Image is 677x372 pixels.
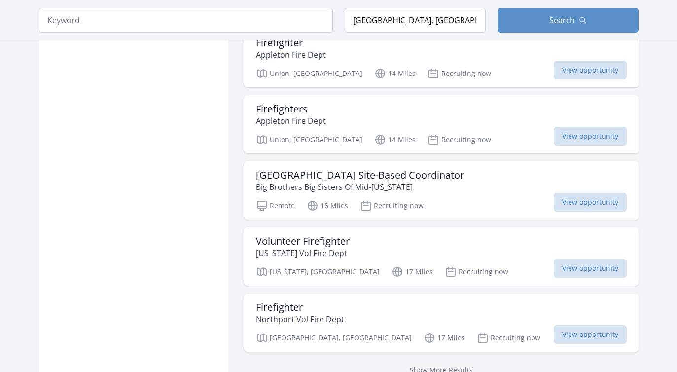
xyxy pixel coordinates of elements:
[256,200,295,212] p: Remote
[256,181,464,193] p: Big Brothers Big Sisters Of Mid-[US_STATE]
[554,193,627,212] span: View opportunity
[424,332,465,344] p: 17 Miles
[498,8,639,33] button: Search
[256,169,464,181] h3: [GEOGRAPHIC_DATA] Site-Based Coordinator
[256,103,326,115] h3: Firefighters
[256,37,326,49] h3: Firefighter
[244,294,639,352] a: Firefighter Northport Vol Fire Dept [GEOGRAPHIC_DATA], [GEOGRAPHIC_DATA] 17 Miles Recruiting now ...
[256,49,326,61] p: Appleton Fire Dept
[345,8,486,33] input: Location
[307,200,348,212] p: 16 Miles
[244,161,639,220] a: [GEOGRAPHIC_DATA] Site-Based Coordinator Big Brothers Big Sisters Of Mid-[US_STATE] Remote 16 Mil...
[374,68,416,79] p: 14 Miles
[256,247,350,259] p: [US_STATE] Vol Fire Dept
[392,266,433,278] p: 17 Miles
[554,127,627,146] span: View opportunity
[256,332,412,344] p: [GEOGRAPHIC_DATA], [GEOGRAPHIC_DATA]
[554,61,627,79] span: View opportunity
[428,68,491,79] p: Recruiting now
[477,332,540,344] p: Recruiting now
[256,134,362,146] p: Union, [GEOGRAPHIC_DATA]
[554,259,627,278] span: View opportunity
[256,266,380,278] p: [US_STATE], [GEOGRAPHIC_DATA]
[445,266,508,278] p: Recruiting now
[256,235,350,247] h3: Volunteer Firefighter
[256,115,326,127] p: Appleton Fire Dept
[244,95,639,153] a: Firefighters Appleton Fire Dept Union, [GEOGRAPHIC_DATA] 14 Miles Recruiting now View opportunity
[549,14,575,26] span: Search
[428,134,491,146] p: Recruiting now
[256,313,344,325] p: Northport Vol Fire Dept
[39,8,333,33] input: Keyword
[244,29,639,87] a: Firefighter Appleton Fire Dept Union, [GEOGRAPHIC_DATA] 14 Miles Recruiting now View opportunity
[374,134,416,146] p: 14 Miles
[256,68,362,79] p: Union, [GEOGRAPHIC_DATA]
[554,325,627,344] span: View opportunity
[360,200,424,212] p: Recruiting now
[244,227,639,286] a: Volunteer Firefighter [US_STATE] Vol Fire Dept [US_STATE], [GEOGRAPHIC_DATA] 17 Miles Recruiting ...
[256,301,344,313] h3: Firefighter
